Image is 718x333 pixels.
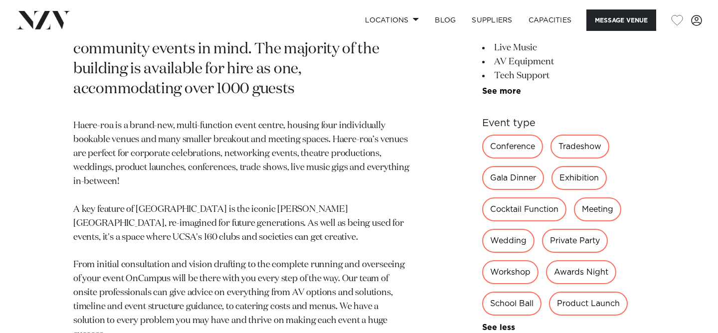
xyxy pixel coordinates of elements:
div: Meeting [574,197,621,221]
div: Awards Night [546,260,616,284]
div: School Ball [482,292,541,316]
div: Cocktail Function [482,197,566,221]
li: Tech Support [482,69,645,83]
div: Exhibition [551,166,607,190]
p: Designed with tradeshows, conferences, and large community events in mind. The majority of the bu... [73,20,411,100]
a: Capacities [521,9,580,31]
a: SUPPLIERS [464,9,520,31]
div: Tradeshow [550,135,609,159]
li: AV Equipment [482,55,645,69]
li: Live Music [482,41,645,55]
div: Gala Dinner [482,166,544,190]
a: Locations [357,9,427,31]
h6: Event type [482,116,645,131]
div: Product Launch [549,292,628,316]
button: Message Venue [586,9,656,31]
img: nzv-logo.png [16,11,70,29]
div: Workshop [482,260,538,284]
a: BLOG [427,9,464,31]
div: Wedding [482,229,535,253]
div: Conference [482,135,543,159]
div: Private Party [542,229,608,253]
